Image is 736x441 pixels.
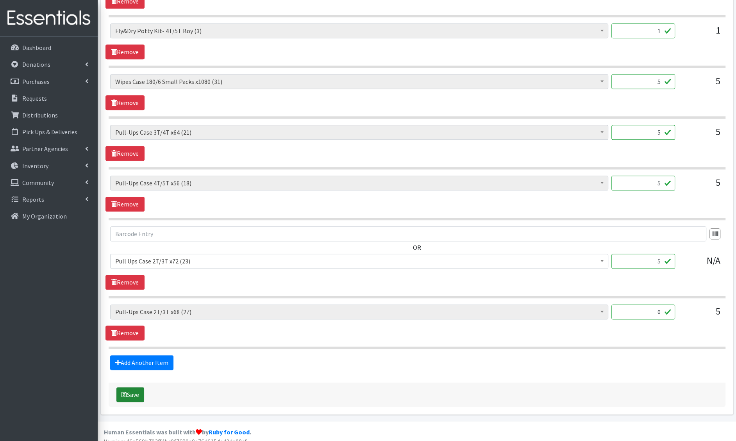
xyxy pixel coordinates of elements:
input: Barcode Entry [110,226,706,241]
span: Pull Ups Case 2T/3T x72 (23) [110,254,608,269]
a: Community [3,175,95,190]
span: Fly&Dry Potty Kit- 4T/5T Boy (3) [115,25,603,36]
a: Remove [105,146,145,161]
p: Reports [22,196,44,203]
label: OR [413,243,421,252]
a: Inventory [3,158,95,174]
div: N/A [681,254,720,275]
span: Pull-Ups Case 2T/3T x68 (27) [115,306,603,317]
span: Pull-Ups Case 4T/5T x56 (18) [110,176,608,190]
a: Ruby for Good [209,428,250,436]
a: Remove [105,325,145,340]
span: Pull-Ups Case 3T/4T x64 (21) [115,127,603,138]
input: Quantity [611,254,675,269]
p: Donations [22,60,50,68]
a: Requests [3,91,95,106]
a: Add Another Item [110,355,173,370]
a: My Organization [3,208,95,224]
a: Purchases [3,74,95,89]
a: Reports [3,192,95,207]
input: Quantity [611,125,675,140]
input: Quantity [611,304,675,319]
input: Quantity [611,176,675,190]
span: Fly&Dry Potty Kit- 4T/5T Boy (3) [110,23,608,38]
p: Partner Agencies [22,145,68,153]
span: Wipes Case 180/6 Small Packs x1080 (31) [110,74,608,89]
span: Pull Ups Case 2T/3T x72 (23) [115,256,603,267]
div: 5 [681,74,720,95]
input: Quantity [611,74,675,89]
div: 5 [681,176,720,197]
p: Distributions [22,111,58,119]
button: Save [116,387,144,402]
img: HumanEssentials [3,5,95,31]
p: Community [22,179,54,187]
a: Remove [105,95,145,110]
a: Remove [105,197,145,212]
span: Wipes Case 180/6 Small Packs x1080 (31) [115,76,603,87]
a: Donations [3,57,95,72]
a: Partner Agencies [3,141,95,156]
p: Purchases [22,78,50,85]
strong: Human Essentials was built with by . [104,428,251,436]
a: Distributions [3,107,95,123]
p: My Organization [22,212,67,220]
span: Pull-Ups Case 3T/4T x64 (21) [110,125,608,140]
a: Remove [105,44,145,59]
p: Requests [22,94,47,102]
input: Quantity [611,23,675,38]
span: Pull-Ups Case 4T/5T x56 (18) [115,178,603,188]
div: 1 [681,23,720,44]
div: 5 [681,125,720,146]
span: Pull-Ups Case 2T/3T x68 (27) [110,304,608,319]
a: Pick Ups & Deliveries [3,124,95,140]
p: Dashboard [22,44,51,52]
p: Inventory [22,162,48,170]
p: Pick Ups & Deliveries [22,128,77,136]
a: Dashboard [3,40,95,55]
div: 5 [681,304,720,325]
a: Remove [105,275,145,290]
